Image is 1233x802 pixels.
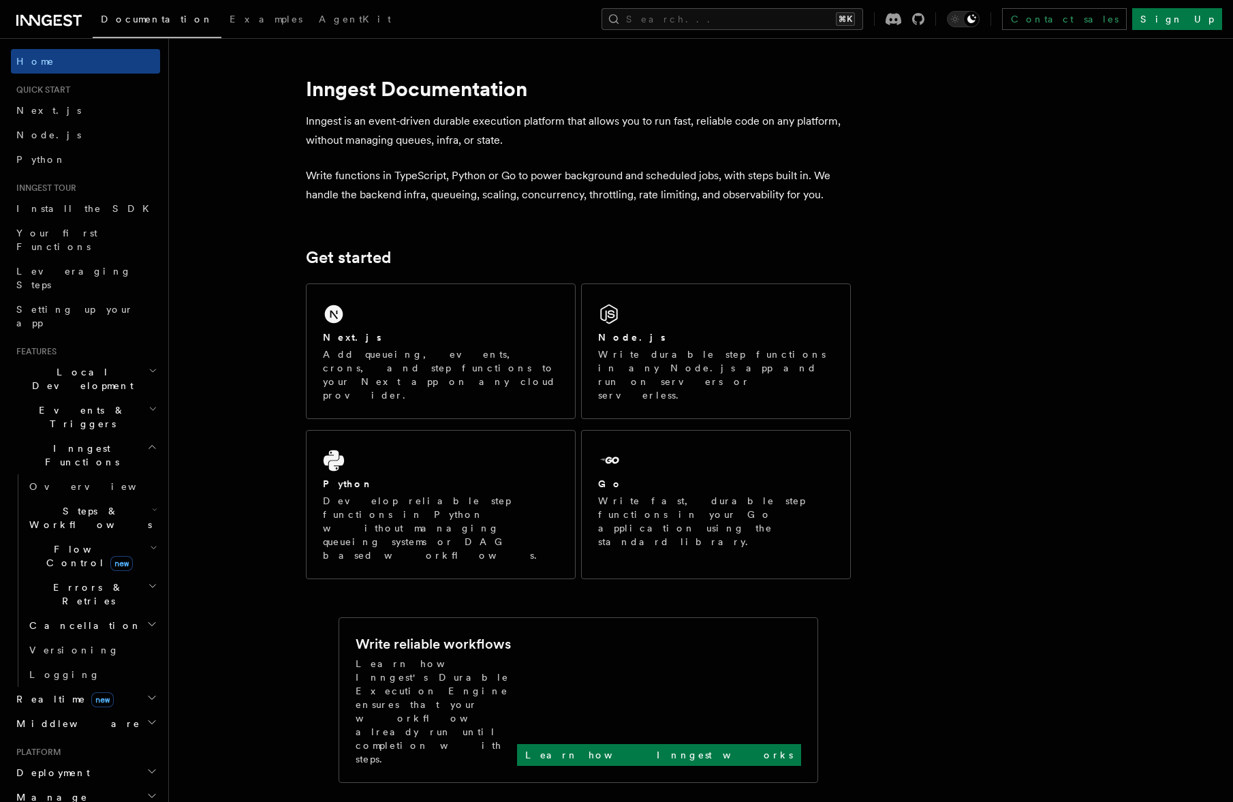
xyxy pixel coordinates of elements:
a: Node.jsWrite durable step functions in any Node.js app and run on servers or serverless. [581,283,851,419]
h2: Python [323,477,373,491]
a: Learn how Inngest works [517,744,801,766]
span: Middleware [11,717,140,730]
div: Inngest Functions [11,474,160,687]
span: Features [11,346,57,357]
a: AgentKit [311,4,399,37]
p: Write durable step functions in any Node.js app and run on servers or serverless. [598,348,834,402]
span: Cancellation [24,619,142,632]
span: Flow Control [24,542,150,570]
button: Toggle dark mode [947,11,980,27]
a: Setting up your app [11,297,160,335]
a: Examples [221,4,311,37]
a: Node.js [11,123,160,147]
button: Local Development [11,360,160,398]
button: Search...⌘K [602,8,863,30]
button: Cancellation [24,613,160,638]
button: Middleware [11,711,160,736]
a: Versioning [24,638,160,662]
p: Develop reliable step functions in Python without managing queueing systems or DAG based workflows. [323,494,559,562]
span: Steps & Workflows [24,504,152,531]
span: Overview [29,481,170,492]
h2: Next.js [323,330,381,344]
span: Leveraging Steps [16,266,131,290]
button: Realtimenew [11,687,160,711]
span: new [110,556,133,571]
span: Inngest Functions [11,442,147,469]
span: Home [16,55,54,68]
h1: Inngest Documentation [306,76,851,101]
button: Deployment [11,760,160,785]
button: Steps & Workflows [24,499,160,537]
a: Get started [306,248,391,267]
kbd: ⌘K [836,12,855,26]
span: Install the SDK [16,203,157,214]
p: Learn how Inngest works [525,748,793,762]
span: Setting up your app [16,304,134,328]
span: Next.js [16,105,81,116]
p: Write functions in TypeScript, Python or Go to power background and scheduled jobs, with steps bu... [306,166,851,204]
span: Node.js [16,129,81,140]
h2: Go [598,477,623,491]
span: Platform [11,747,61,758]
span: Logging [29,669,100,680]
span: Documentation [101,14,213,25]
span: Examples [230,14,302,25]
a: Python [11,147,160,172]
a: Overview [24,474,160,499]
span: Errors & Retries [24,581,148,608]
span: Python [16,154,66,165]
h2: Node.js [598,330,666,344]
a: Contact sales [1002,8,1127,30]
button: Events & Triggers [11,398,160,436]
button: Flow Controlnew [24,537,160,575]
span: Versioning [29,645,119,656]
a: PythonDevelop reliable step functions in Python without managing queueing systems or DAG based wo... [306,430,576,579]
a: GoWrite fast, durable step functions in your Go application using the standard library. [581,430,851,579]
span: Deployment [11,766,90,780]
p: Inngest is an event-driven durable execution platform that allows you to run fast, reliable code ... [306,112,851,150]
span: Your first Functions [16,228,97,252]
p: Add queueing, events, crons, and step functions to your Next app on any cloud provider. [323,348,559,402]
span: Events & Triggers [11,403,149,431]
button: Inngest Functions [11,436,160,474]
p: Write fast, durable step functions in your Go application using the standard library. [598,494,834,549]
a: Next.jsAdd queueing, events, crons, and step functions to your Next app on any cloud provider. [306,283,576,419]
span: AgentKit [319,14,391,25]
span: new [91,692,114,707]
span: Local Development [11,365,149,392]
button: Errors & Retries [24,575,160,613]
a: Logging [24,662,160,687]
span: Quick start [11,84,70,95]
a: Sign Up [1132,8,1222,30]
h2: Write reliable workflows [356,634,511,653]
a: Documentation [93,4,221,38]
p: Learn how Inngest's Durable Execution Engine ensures that your workflow already run until complet... [356,657,517,766]
a: Leveraging Steps [11,259,160,297]
span: Realtime [11,692,114,706]
a: Install the SDK [11,196,160,221]
a: Next.js [11,98,160,123]
a: Your first Functions [11,221,160,259]
span: Inngest tour [11,183,76,194]
a: Home [11,49,160,74]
